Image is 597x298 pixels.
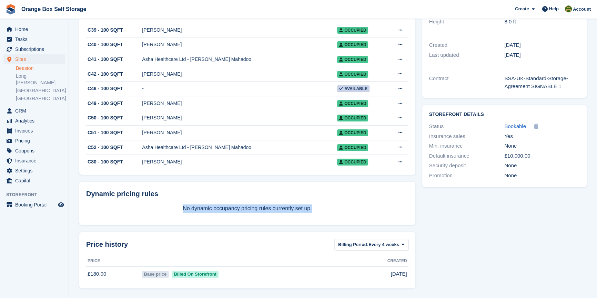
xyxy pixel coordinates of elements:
div: [DATE] [504,51,580,59]
span: Occupied [337,115,368,121]
a: [GEOGRAPHIC_DATA] [16,87,65,94]
div: Last updated [429,51,505,59]
span: Base price [142,271,169,278]
span: Create [515,6,529,12]
div: Min. insurance [429,142,505,150]
div: Height [429,18,505,26]
div: Security deposit [429,162,505,170]
span: Insurance [15,156,57,166]
span: Tasks [15,34,57,44]
div: C41 - 100 SQFT [86,56,142,63]
span: Price history [86,239,128,249]
a: menu [3,116,65,126]
div: C39 - 100 SQFT [86,26,142,34]
div: Contract [429,75,505,90]
span: Every 4 weeks [368,241,399,248]
div: C52 - 100 SQFT [86,144,142,151]
span: Occupied [337,129,368,136]
a: menu [3,54,65,64]
a: menu [3,136,65,146]
div: None [504,162,580,170]
span: Occupied [337,56,368,63]
div: £10,000.00 [504,152,580,160]
div: 8.0 ft [504,18,580,26]
a: menu [3,34,65,44]
span: Bookable [504,123,526,129]
div: Insurance sales [429,132,505,140]
button: Billing Period: Every 4 weeks [334,239,408,250]
div: [PERSON_NAME] [142,114,337,121]
div: C51 - 100 SQFT [86,129,142,136]
a: menu [3,24,65,34]
span: Sites [15,54,57,64]
div: Yes [504,132,580,140]
div: [DATE] [504,41,580,49]
span: [DATE] [391,270,407,278]
a: Orange Box Self Storage [19,3,89,15]
span: Analytics [15,116,57,126]
a: [GEOGRAPHIC_DATA] [16,95,65,102]
div: [PERSON_NAME] [142,100,337,107]
div: C42 - 100 SQFT [86,71,142,78]
span: Pricing [15,136,57,146]
div: Default insurance [429,152,505,160]
span: Settings [15,166,57,175]
a: menu [3,200,65,210]
img: stora-icon-8386f47178a22dfd0bd8f6a31ec36ba5ce8667c1dd55bd0f319d3a0aa187defe.svg [6,4,16,14]
div: Asha Healthcare Ltd - [PERSON_NAME] Mahadoo [142,144,337,151]
p: No dynamic occupancy pricing rules currently set up. [86,204,408,213]
a: menu [3,166,65,175]
div: C48 - 100 SQFT [86,85,142,92]
span: Capital [15,176,57,185]
a: menu [3,106,65,116]
a: menu [3,146,65,156]
h2: Storefront Details [429,112,580,117]
a: menu [3,176,65,185]
span: Occupied [337,71,368,78]
span: Billed On Storefront [172,271,219,278]
th: Price [86,256,140,267]
div: None [504,172,580,180]
div: [PERSON_NAME] [142,41,337,48]
a: Preview store [57,201,65,209]
a: menu [3,126,65,136]
div: [PERSON_NAME] [142,71,337,78]
span: Occupied [337,144,368,151]
div: Status [429,123,505,130]
div: Promotion [429,172,505,180]
div: [PERSON_NAME] [142,26,337,34]
div: C49 - 100 SQFT [86,100,142,107]
span: Occupied [337,100,368,107]
div: C50 - 100 SQFT [86,114,142,121]
div: [PERSON_NAME] [142,158,337,166]
td: - [142,82,337,96]
span: Storefront [6,191,69,198]
div: Asha Healthcare Ltd - [PERSON_NAME] Mahadoo [142,56,337,63]
a: menu [3,44,65,54]
td: £180.00 [86,266,140,281]
a: menu [3,156,65,166]
span: Available [337,85,370,92]
span: Subscriptions [15,44,57,54]
span: Created [387,258,407,264]
span: CRM [15,106,57,116]
span: Coupons [15,146,57,156]
span: Booking Portal [15,200,57,210]
span: Occupied [337,27,368,34]
div: [PERSON_NAME] [142,129,337,136]
span: Home [15,24,57,34]
span: Occupied [337,159,368,166]
span: Account [573,6,591,13]
span: Help [549,6,559,12]
a: Long [PERSON_NAME] [16,73,65,86]
span: Billing Period: [338,241,368,248]
a: Bookable [504,123,526,130]
img: SARAH T [565,6,572,12]
span: Invoices [15,126,57,136]
div: Created [429,41,505,49]
div: None [504,142,580,150]
a: Beeston [16,65,65,72]
div: Dynamic pricing rules [86,189,408,199]
div: C80 - 100 SQFT [86,158,142,166]
div: C40 - 100 SQFT [86,41,142,48]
